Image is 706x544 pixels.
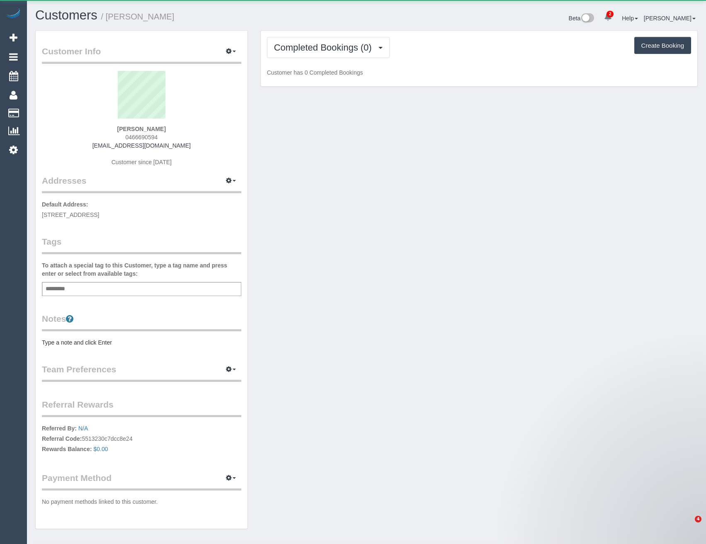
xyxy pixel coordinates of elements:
[5,8,22,20] img: Automaid Logo
[42,313,241,331] legend: Notes
[267,68,691,77] p: Customer has 0 Completed Bookings
[92,142,191,149] a: [EMAIL_ADDRESS][DOMAIN_NAME]
[580,13,594,24] img: New interface
[600,8,616,27] a: 2
[78,425,88,432] a: N/A
[42,200,88,209] label: Default Address:
[42,45,241,64] legend: Customer Info
[42,472,241,491] legend: Payment Method
[94,446,108,452] a: $0.00
[42,424,241,455] p: 5513230c7dcc8e24
[274,42,376,53] span: Completed Bookings (0)
[42,236,241,254] legend: Tags
[622,15,638,22] a: Help
[42,445,92,453] label: Rewards Balance:
[125,134,158,141] span: 0466690594
[42,211,99,218] span: [STREET_ADDRESS]
[267,37,390,58] button: Completed Bookings (0)
[42,398,241,417] legend: Referral Rewards
[101,12,175,21] small: / [PERSON_NAME]
[112,159,172,165] span: Customer since [DATE]
[695,516,701,522] span: 4
[634,37,691,54] button: Create Booking
[117,126,166,132] strong: [PERSON_NAME]
[42,338,241,347] pre: Type a note and click Enter
[35,8,97,22] a: Customers
[569,15,594,22] a: Beta
[644,15,696,22] a: [PERSON_NAME]
[42,424,77,432] label: Referred By:
[42,498,241,506] p: No payment methods linked to this customer.
[42,261,241,278] label: To attach a special tag to this Customer, type a tag name and press enter or select from availabl...
[42,363,241,382] legend: Team Preferences
[607,11,614,17] span: 2
[678,516,698,536] iframe: Intercom live chat
[42,435,82,443] label: Referral Code:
